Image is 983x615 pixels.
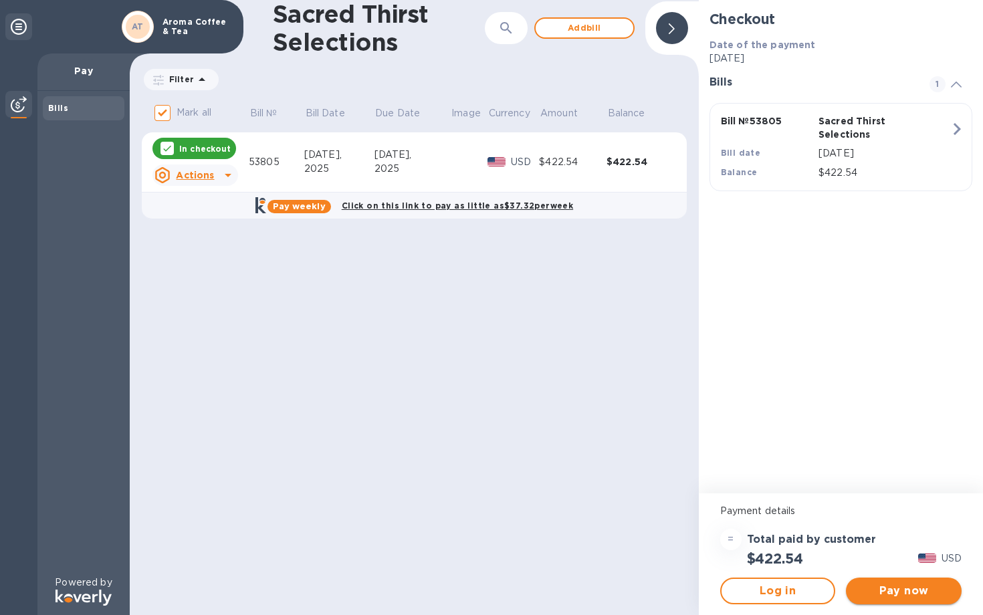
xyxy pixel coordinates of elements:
p: Amount [540,106,578,120]
p: $422.54 [818,166,950,180]
button: Log in [720,578,836,604]
span: Pay now [857,583,951,599]
span: Amount [540,106,595,120]
span: Log in [732,583,824,599]
img: USD [918,553,936,563]
h2: $422.54 [747,550,803,567]
span: Bill № [250,106,295,120]
p: Powered by [55,576,112,590]
div: 2025 [304,162,374,176]
b: Click on this link to pay as little as $37.32 per week [342,201,573,211]
p: Bill № 53805 [721,114,813,128]
p: Sacred Thirst Selections [818,114,911,141]
span: Add bill [546,20,623,36]
b: Bills [48,103,68,113]
span: Due Date [375,106,437,120]
p: Aroma Coffee & Tea [162,17,229,36]
p: Image [451,106,481,120]
b: Balance [721,167,758,177]
div: [DATE], [374,148,451,162]
div: 53805 [249,155,304,169]
p: Due Date [375,106,420,120]
p: Balance [608,106,645,120]
span: Balance [608,106,663,120]
button: Pay now [846,578,962,604]
p: [DATE] [818,146,950,160]
b: Date of the payment [709,39,816,50]
h3: Total paid by customer [747,533,876,546]
p: [DATE] [709,51,972,66]
p: Bill Date [306,106,345,120]
div: 2025 [374,162,451,176]
p: USD [942,551,962,566]
span: 1 [930,76,946,92]
div: $422.54 [607,155,674,168]
p: USD [511,155,540,169]
button: Addbill [534,17,635,39]
p: Filter [164,74,194,85]
p: Pay [48,64,119,78]
div: = [720,529,742,550]
h2: Checkout [709,11,972,27]
p: Payment details [720,504,962,518]
b: Pay weekly [273,201,326,211]
p: In checkout [179,143,231,154]
span: Bill Date [306,106,362,120]
u: Actions [176,170,214,180]
img: USD [487,157,506,166]
b: Bill date [721,148,761,158]
div: [DATE], [304,148,374,162]
p: Currency [489,106,530,120]
img: Logo [56,590,112,606]
div: $422.54 [539,155,607,169]
b: AT [132,21,144,31]
p: Bill № [250,106,278,120]
button: Bill №53805Sacred Thirst SelectionsBill date[DATE]Balance$422.54 [709,103,972,191]
p: Mark all [177,106,211,120]
h3: Bills [709,76,913,89]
